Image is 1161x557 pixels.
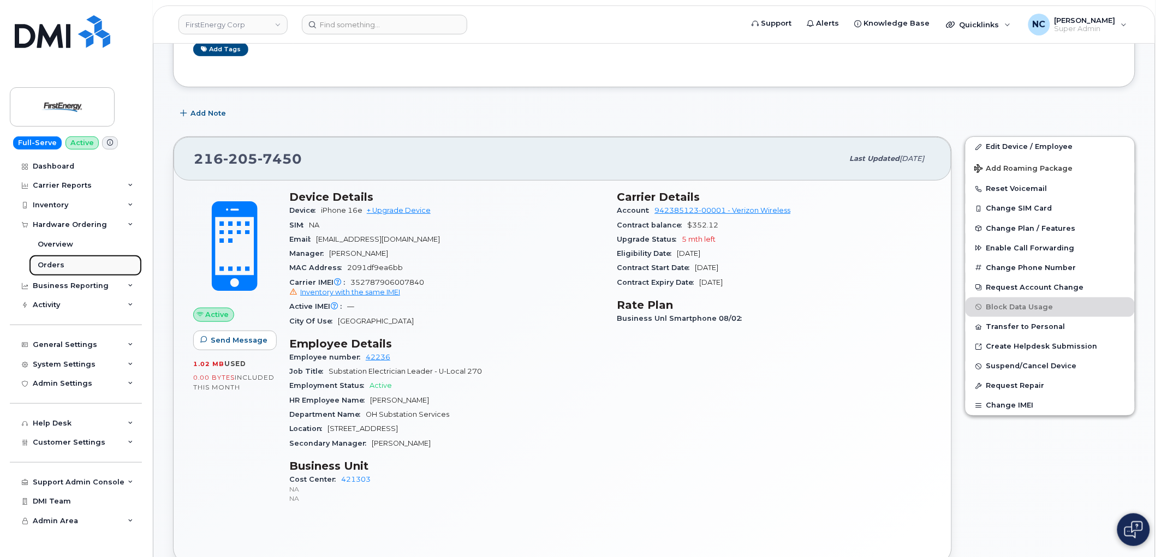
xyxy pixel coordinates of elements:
div: Quicklinks [939,14,1019,35]
span: Employee number [289,353,366,361]
button: Transfer to Personal [966,317,1135,337]
span: HR Employee Name [289,396,370,404]
span: Suspend/Cancel Device [986,362,1077,370]
span: Change Plan / Features [986,224,1076,232]
button: Enable Call Forwarding [966,238,1135,258]
span: Enable Call Forwarding [986,244,1075,252]
span: 7450 [258,151,302,167]
a: 942385123-00001 - Verizon Wireless [655,206,791,214]
span: OH Substation Services [366,410,449,418]
span: Knowledge Base [864,18,930,29]
span: [PERSON_NAME] [372,439,431,447]
span: 352787906007840 [289,278,604,298]
span: — [347,302,354,310]
span: 205 [223,151,258,167]
span: Substation Electrician Leader - U-Local 270 [329,367,482,375]
span: Last updated [850,154,900,163]
p: NA [289,494,604,503]
p: NA [289,484,604,494]
span: 5 mth left [682,235,716,243]
span: 2091df9ea6bb [347,263,403,272]
span: Quicklinks [960,20,999,29]
span: [STREET_ADDRESS] [328,424,398,433]
span: Cost Center [289,475,341,483]
span: MAC Address [289,263,347,272]
span: 0.00 Bytes [193,374,235,381]
a: Add tags [193,43,248,56]
span: [PERSON_NAME] [1055,16,1116,25]
span: Employment Status [289,381,370,390]
span: Contract Expiry Date [617,278,700,286]
span: [DATE] [700,278,723,286]
h3: Rate Plan [617,298,932,312]
a: Create Helpdesk Submission [966,337,1135,356]
a: 42236 [366,353,390,361]
a: Alerts [800,13,847,34]
span: [PERSON_NAME] [329,249,388,257]
button: Reset Voicemail [966,179,1135,199]
a: FirstEnergy Corp [178,15,288,34]
span: used [224,360,246,368]
a: Support [745,13,800,34]
span: Support [761,18,792,29]
img: Open chat [1124,521,1143,538]
span: 216 [194,151,302,167]
span: Device [289,206,321,214]
a: 421303 [341,475,371,483]
span: Department Name [289,410,366,418]
a: + Upgrade Device [367,206,431,214]
span: Add Roaming Package [974,164,1073,175]
h3: Business Unit [289,459,604,472]
span: Send Message [211,335,267,345]
button: Send Message [193,331,277,350]
span: Inventory with the same IMEI [300,288,400,296]
span: [PERSON_NAME] [370,396,429,404]
h3: Carrier Details [617,190,932,203]
span: iPhone 16e [321,206,362,214]
input: Find something... [302,15,467,34]
span: SIM [289,221,309,229]
span: Contract balance [617,221,688,229]
a: Edit Device / Employee [966,137,1135,157]
span: Alerts [817,18,840,29]
span: Active IMEI [289,302,347,310]
h3: Device Details [289,190,604,203]
span: NC [1033,18,1046,31]
span: Manager [289,249,329,257]
span: Account [617,206,655,214]
button: Block Data Usage [966,297,1135,317]
span: [EMAIL_ADDRESS][DOMAIN_NAME] [316,235,440,243]
button: Change SIM Card [966,199,1135,218]
span: Job Title [289,367,329,375]
button: Request Account Change [966,278,1135,297]
button: Request Repair [966,376,1135,396]
a: Knowledge Base [847,13,938,34]
button: Suspend/Cancel Device [966,356,1135,376]
button: Change Plan / Features [966,219,1135,238]
button: Add Note [173,104,235,123]
span: 1.02 MB [193,360,224,368]
span: [DATE] [900,154,925,163]
span: Active [206,309,229,320]
span: Contract Start Date [617,263,695,272]
button: Change IMEI [966,396,1135,415]
span: Email [289,235,316,243]
span: Eligibility Date [617,249,677,257]
span: [GEOGRAPHIC_DATA] [338,317,414,325]
span: Active [370,381,392,390]
h3: Employee Details [289,337,604,350]
span: Super Admin [1055,25,1116,33]
button: Add Roaming Package [966,157,1135,179]
span: Upgrade Status [617,235,682,243]
span: $352.12 [688,221,719,229]
a: Inventory with the same IMEI [289,288,400,296]
span: Secondary Manager [289,439,372,447]
button: Change Phone Number [966,258,1135,278]
span: [DATE] [695,263,719,272]
span: Business Unl Smartphone 08/02 [617,314,748,322]
span: Carrier IMEI [289,278,350,286]
span: [DATE] [677,249,701,257]
span: City Of Use [289,317,338,325]
span: NA [309,221,319,229]
span: Add Note [190,108,226,118]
